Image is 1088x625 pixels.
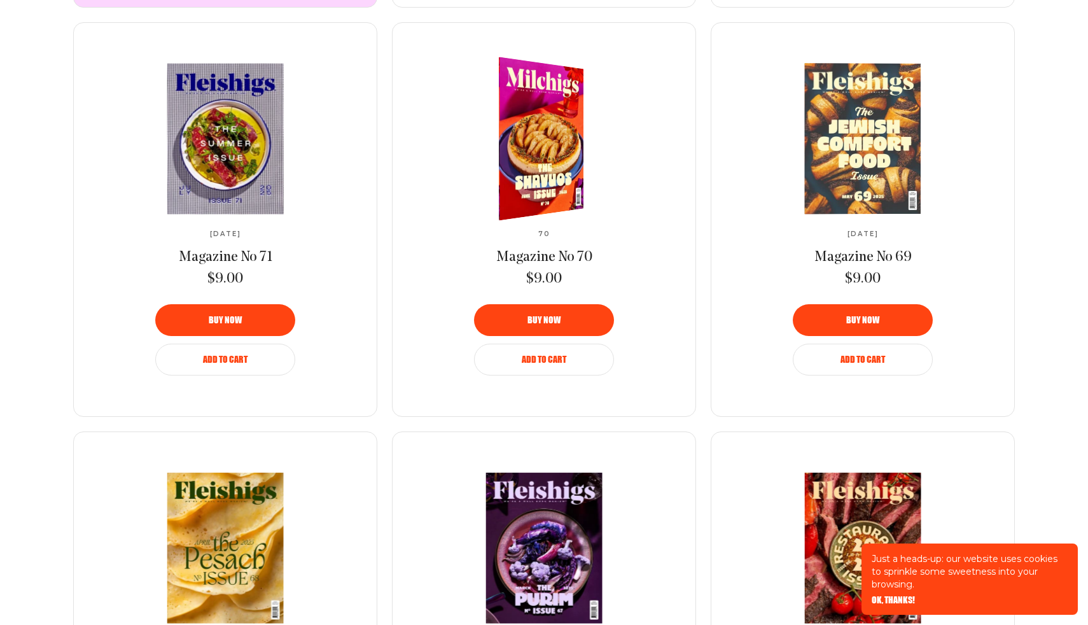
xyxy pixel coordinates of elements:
[872,552,1068,591] p: Just a heads-up: our website uses cookies to sprinkle some sweetness into your browsing.
[438,473,650,623] a: Magazine No 67Magazine No 67
[455,51,611,227] img: Magazine No 70
[438,64,650,214] a: Magazine No 70Magazine No 70
[179,250,272,265] span: Magazine No 71
[757,472,970,623] img: Magazine No 66
[203,355,248,364] span: Add to Cart
[847,230,879,238] span: [DATE]
[155,304,295,336] button: Buy now
[756,63,969,214] img: Magazine No 69
[538,230,550,238] span: 70
[527,316,561,325] span: Buy now
[119,472,332,623] img: Magazine No 68
[496,248,592,267] a: Magazine No 70
[846,316,879,325] span: Buy now
[814,248,912,267] a: Magazine No 69
[119,64,331,214] a: Magazine No 71Magazine No 71
[845,270,881,289] span: $9.00
[119,63,332,214] img: Magazine No 71
[474,304,614,336] button: Buy now
[456,50,611,227] img: Magazine No 70
[793,344,933,376] button: Add to Cart
[119,473,331,623] a: Magazine No 68Magazine No 68
[872,596,915,605] button: OK, THANKS!
[522,355,566,364] span: Add to Cart
[210,230,241,238] span: [DATE]
[840,355,885,364] span: Add to Cart
[496,250,592,265] span: Magazine No 70
[814,250,912,265] span: Magazine No 69
[155,344,295,376] button: Add to Cart
[209,316,242,325] span: Buy now
[526,270,562,289] span: $9.00
[179,248,272,267] a: Magazine No 71
[793,304,933,336] button: Buy now
[207,270,243,289] span: $9.00
[474,344,614,376] button: Add to Cart
[757,473,969,623] a: Magazine No 66Magazine No 66
[757,64,969,214] a: Magazine No 69Magazine No 69
[438,472,651,623] img: Magazine No 67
